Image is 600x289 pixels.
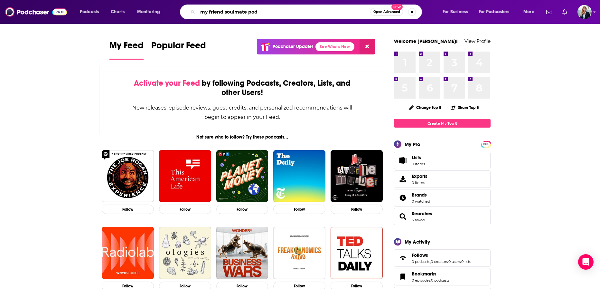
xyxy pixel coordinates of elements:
[577,5,592,19] span: Logged in as carolynchauncey
[198,7,370,17] input: Search podcasts, credits, & more...
[482,142,490,147] span: PRO
[5,6,67,18] img: Podchaser - Follow, Share and Rate Podcasts
[412,271,436,277] span: Bookmarks
[102,227,154,279] img: Radiolab
[151,40,206,55] span: Popular Feed
[107,7,128,17] a: Charts
[99,134,385,140] div: Not sure who to follow? Try these podcasts...
[464,38,491,44] a: View Profile
[412,155,421,160] span: Lists
[405,239,430,245] div: My Activity
[394,249,491,267] span: Follows
[412,278,430,283] a: 0 episodes
[273,150,325,202] img: The Daily
[315,42,354,51] a: See What's New
[479,7,510,16] span: For Podcasters
[186,5,428,19] div: Search podcasts, credits, & more...
[394,152,491,169] a: Lists
[102,150,154,202] img: The Joe Rogan Experience
[412,252,428,258] span: Follows
[412,218,425,222] a: 3 saved
[394,170,491,188] a: Exports
[132,103,353,122] div: New releases, episode reviews, guest credits, and personalized recommendations will begin to appe...
[331,227,383,279] img: TED Talks Daily
[394,268,491,285] span: Bookmarks
[412,192,430,198] a: Brands
[519,7,542,17] button: open menu
[394,189,491,207] span: Brands
[394,119,491,128] a: Create My Top 8
[396,212,409,221] a: Searches
[396,193,409,202] a: Brands
[412,162,425,166] span: 0 items
[159,205,211,214] button: Follow
[405,141,420,147] div: My Pro
[331,150,383,202] img: My Favorite Murder with Karen Kilgariff and Georgia Hardstark
[396,272,409,281] a: Bookmarks
[394,38,458,44] a: Welcome [PERSON_NAME]!
[560,6,570,17] a: Show notifications dropdown
[577,5,592,19] button: Show profile menu
[431,278,449,283] a: 0 podcasts
[111,7,125,16] span: Charts
[159,227,211,279] img: Ologies with Alie Ward
[412,211,432,217] a: Searches
[412,155,425,160] span: Lists
[412,173,427,179] span: Exports
[373,10,400,14] span: Open Advanced
[443,7,468,16] span: For Business
[109,40,144,60] a: My Feed
[448,259,461,264] a: 0 users
[438,7,476,17] button: open menu
[331,205,383,214] button: Follow
[577,5,592,19] img: User Profile
[396,175,409,184] span: Exports
[412,199,430,204] a: 0 watched
[474,7,519,17] button: open menu
[405,103,445,111] button: Change Top 8
[137,7,160,16] span: Monitoring
[133,7,168,17] button: open menu
[109,40,144,55] span: My Feed
[396,254,409,263] a: Follows
[578,254,594,270] div: Open Intercom Messenger
[482,141,490,146] a: PRO
[80,7,99,16] span: Podcasts
[216,150,268,202] img: Planet Money
[412,252,471,258] a: Follows
[394,208,491,225] span: Searches
[216,205,268,214] button: Follow
[544,6,555,17] a: Show notifications dropdown
[134,78,200,88] span: Activate your Feed
[159,150,211,202] img: This American Life
[431,259,448,264] a: 0 creators
[430,278,431,283] span: ,
[273,44,313,49] p: Podchaser Update!
[412,259,430,264] a: 0 podcasts
[461,259,471,264] a: 0 lists
[102,205,154,214] button: Follow
[132,79,353,97] div: by following Podcasts, Creators, Lists, and other Users!
[273,205,325,214] button: Follow
[523,7,534,16] span: More
[391,4,403,10] span: New
[75,7,107,17] button: open menu
[370,8,403,16] button: Open AdvancedNew
[396,156,409,165] span: Lists
[273,227,325,279] img: Freakonomics Radio
[412,192,427,198] span: Brands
